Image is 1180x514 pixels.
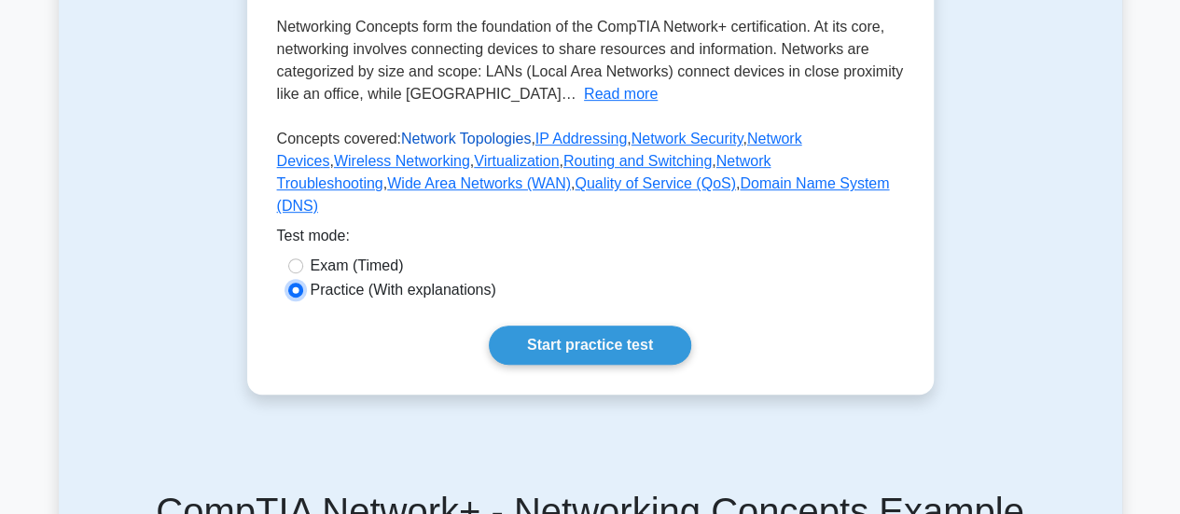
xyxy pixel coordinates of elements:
[474,153,559,169] a: Virtualization
[387,175,571,191] a: Wide Area Networks (WAN)
[311,255,404,277] label: Exam (Timed)
[563,153,712,169] a: Routing and Switching
[277,153,771,191] a: Network Troubleshooting
[311,279,496,301] label: Practice (With explanations)
[277,19,903,102] span: Networking Concepts form the foundation of the CompTIA Network+ certification. At its core, netwo...
[401,131,531,146] a: Network Topologies
[334,153,470,169] a: Wireless Networking
[535,131,627,146] a: IP Addressing
[575,175,736,191] a: Quality of Service (QoS)
[277,128,904,225] p: Concepts covered: , , , , , , , , , ,
[489,326,691,365] a: Start practice test
[632,131,743,146] a: Network Security
[584,83,658,105] button: Read more
[277,131,802,169] a: Network Devices
[277,225,904,255] div: Test mode:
